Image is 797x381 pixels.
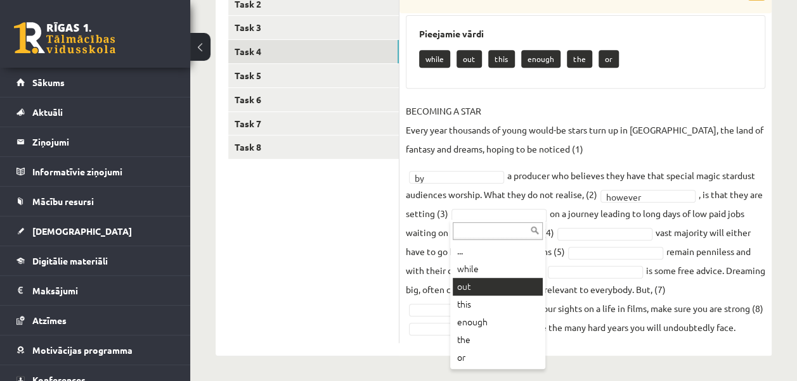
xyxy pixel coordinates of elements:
[453,331,543,349] div: the
[453,313,543,331] div: enough
[453,296,543,313] div: this
[453,260,543,278] div: while
[453,349,543,366] div: or
[453,278,543,296] div: out
[453,242,543,260] div: ...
